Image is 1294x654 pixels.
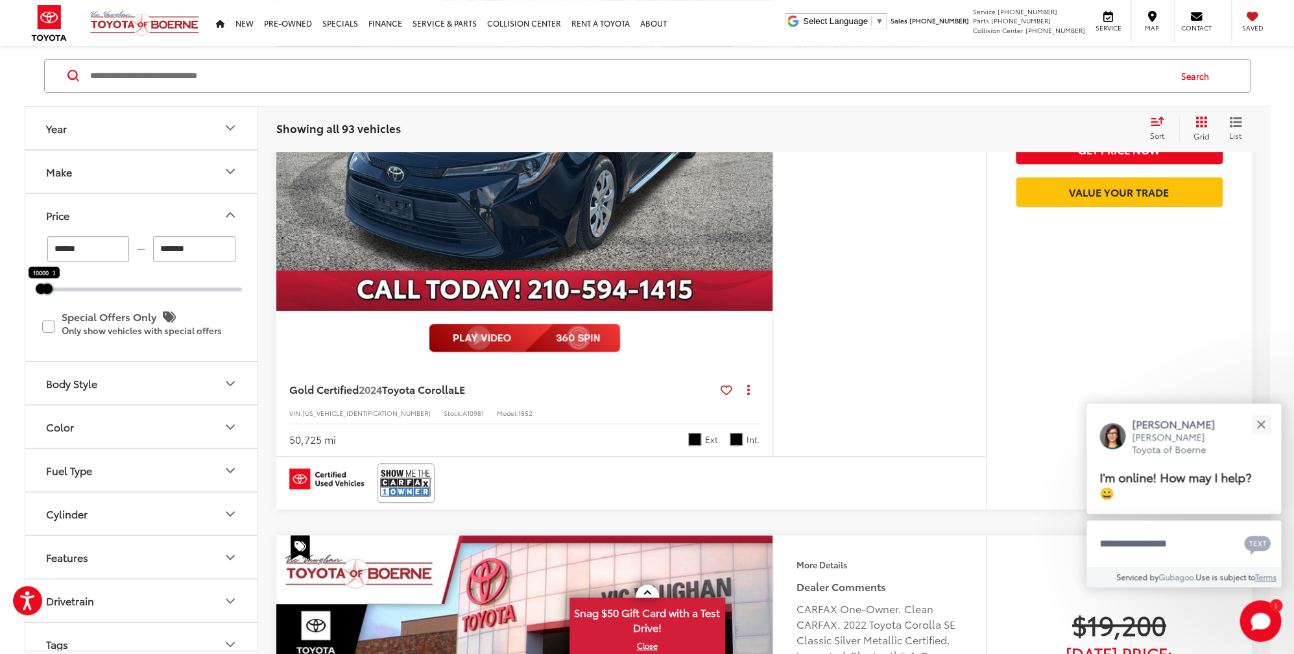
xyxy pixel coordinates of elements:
div: Close[PERSON_NAME][PERSON_NAME] Toyota of BoerneI'm online! How may I help? 😀Type your messageCha... [1086,404,1281,587]
span: Gold Certified [289,381,359,396]
span: Service [1094,23,1123,32]
button: MakeMake [25,151,259,193]
div: 10000 [29,267,53,279]
div: Year [222,121,238,136]
span: Showing all 93 vehicles [276,120,401,136]
div: Price [46,209,69,221]
svg: Text [1244,534,1271,555]
span: [PHONE_NUMBER] [909,16,969,25]
input: maximum Buy price [153,236,235,261]
span: I'm online! How may I help? 😀 [1099,468,1251,501]
span: Black [688,433,701,446]
div: Body Style [46,377,97,389]
button: Select sort value [1144,115,1179,141]
span: Select Language [803,16,868,26]
a: Gold Certified2024Toyota CorollaLE [289,382,715,396]
div: Fuel Type [222,463,238,478]
div: 50,725 mi [289,432,336,447]
span: List [1229,130,1242,141]
span: Serviced by [1116,571,1158,582]
img: Toyota Certified Used Vehicles [289,468,364,489]
span: Stock: [444,408,462,418]
input: Search by Make, Model, or Keyword [89,60,1169,91]
button: Toggle Chat Window [1240,600,1281,642]
button: Search [1169,60,1228,92]
span: ▼ [875,16,883,26]
button: Grid View [1179,115,1219,141]
img: full motion video [429,324,620,352]
span: [US_VEHICLE_IDENTIFICATION_NUMBER] [302,408,431,418]
img: Vic Vaughan Toyota of Boerne [90,10,200,36]
div: Body Style [222,376,238,391]
div: Tags [222,636,238,652]
button: DrivetrainDrivetrain [25,579,259,622]
p: Only show vehicles with special offers [62,326,241,335]
span: 1 [1274,602,1277,608]
textarea: Type your message [1086,520,1281,567]
h4: More Details [796,560,963,569]
span: [PHONE_NUMBER] [998,6,1057,16]
div: Make [222,164,238,180]
span: [PHONE_NUMBER] [1025,25,1085,35]
span: 2024 [359,381,382,396]
div: Year [46,122,67,134]
div: Color [46,420,74,433]
div: Cylinder [222,506,238,522]
span: [PHONE_NUMBER] [991,16,1051,25]
button: List View [1219,115,1252,141]
div: Cylinder [46,507,88,520]
p: [PERSON_NAME] Toyota of Boerne [1132,431,1228,456]
button: Close [1247,410,1275,438]
span: VIN: [289,408,302,418]
div: 15800 [34,267,59,279]
a: Terms [1255,571,1276,582]
span: Use is subject to [1195,571,1255,582]
button: YearYear [25,107,259,149]
span: Service [973,6,996,16]
button: Chat with SMS [1240,529,1275,558]
a: Gubagoo. [1158,571,1195,582]
span: 1852 [518,408,533,418]
button: Body StyleBody Style [25,362,259,404]
span: Parts [973,16,989,25]
span: Sort [1150,130,1164,141]
span: — [133,243,149,254]
span: Snag $50 Gift Card with a Test Drive! [571,599,724,638]
div: Drivetrain [222,593,238,609]
span: LE [454,381,465,396]
button: ColorColor [25,406,259,448]
div: Price [222,208,238,223]
input: minimum Buy price [47,236,130,261]
span: Toyota Corolla [382,381,454,396]
button: FeaturesFeatures [25,536,259,578]
div: Color [222,419,238,435]
span: $19,200 [1016,608,1223,640]
label: Special Offers Only [42,306,241,348]
div: Tags [46,638,68,650]
span: Grid [1193,130,1210,141]
h5: Dealer Comments [796,579,963,594]
button: Actions [737,378,760,401]
p: [PERSON_NAME] [1132,417,1228,431]
button: PricePrice [25,194,259,236]
div: Features [222,550,238,565]
span: Int. [746,433,760,446]
span: Ext. [704,433,720,446]
span: Map [1138,23,1166,32]
button: CylinderCylinder [25,492,259,535]
span: Saved [1238,23,1267,32]
a: Select Language​ [803,16,883,26]
span: Special [291,535,310,560]
span: Collision Center [973,25,1024,35]
span: Black [730,433,743,446]
div: Features [46,551,88,563]
span: dropdown dots [747,384,750,394]
span: Model: [497,408,518,418]
div: Make [46,165,72,178]
button: Fuel TypeFuel Type [25,449,259,491]
span: A10981 [462,408,484,418]
img: View CARFAX report [380,466,432,500]
a: Value Your Trade [1016,177,1223,206]
div: Drivetrain [46,594,94,607]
